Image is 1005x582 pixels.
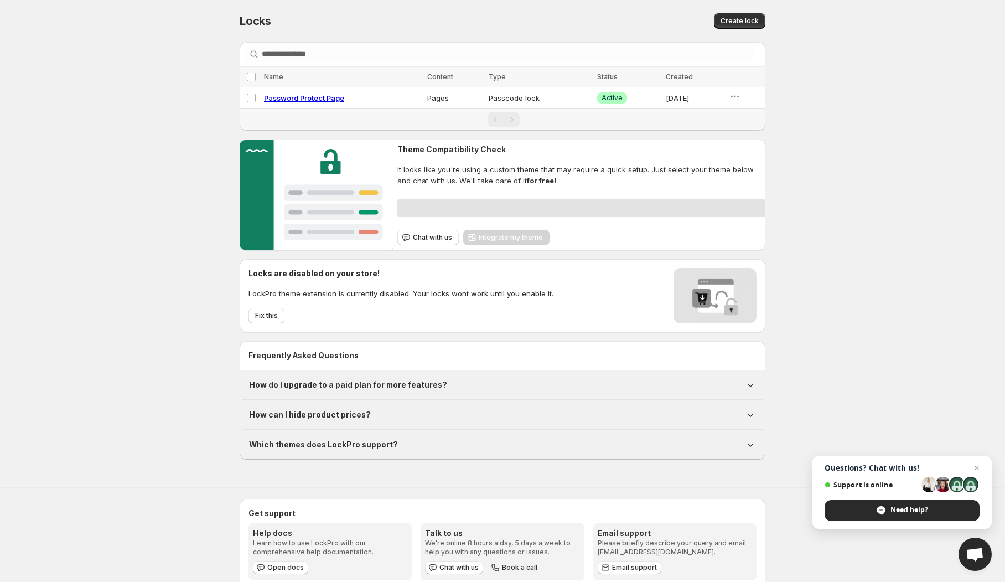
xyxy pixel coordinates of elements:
[413,233,452,242] span: Chat with us
[427,73,453,81] span: Content
[253,528,407,539] h3: Help docs
[598,528,752,539] h3: Email support
[959,538,992,571] div: Open chat
[825,500,980,521] div: Need help?
[612,563,657,572] span: Email support
[240,140,393,250] img: Customer support
[527,176,556,185] strong: for free!
[425,561,483,574] button: Chat with us
[240,14,271,28] span: Locks
[714,13,765,29] button: Create lock
[267,563,304,572] span: Open docs
[248,288,553,299] p: LockPro theme extension is currently disabled. Your locks wont work until you enable it.
[424,87,485,109] td: Pages
[597,73,618,81] span: Status
[425,539,579,557] p: We're online 8 hours a day, 5 days a week to help you with any questions or issues.
[240,108,765,131] nav: Pagination
[253,561,308,574] a: Open docs
[602,94,623,102] span: Active
[249,379,447,390] h1: How do I upgrade to a paid plan for more features?
[425,528,579,539] h3: Talk to us
[248,350,757,361] h2: Frequently Asked Questions
[397,144,765,155] h2: Theme Compatibility Check
[674,268,757,323] img: Locks disabled
[264,73,283,81] span: Name
[488,561,542,574] button: Book a call
[248,308,284,323] button: Fix this
[890,505,928,515] span: Need help?
[598,561,661,574] a: Email support
[248,508,757,519] h2: Get support
[264,94,344,102] a: Password Protect Page
[970,461,983,475] span: Close chat
[439,563,479,572] span: Chat with us
[721,17,759,25] span: Create lock
[485,87,594,109] td: Passcode lock
[825,463,980,472] span: Questions? Chat with us!
[253,539,407,557] p: Learn how to use LockPro with our comprehensive help documentation.
[249,409,371,420] h1: How can I hide product prices?
[598,539,752,557] p: Please briefly describe your query and email [EMAIL_ADDRESS][DOMAIN_NAME].
[662,87,726,109] td: [DATE]
[489,73,506,81] span: Type
[502,563,537,572] span: Book a call
[825,481,918,489] span: Support is online
[666,73,693,81] span: Created
[249,439,398,450] h1: Which themes does LockPro support?
[248,268,553,279] h2: Locks are disabled on your store!
[397,230,459,245] button: Chat with us
[255,311,278,320] span: Fix this
[397,164,765,186] span: It looks like you're using a custom theme that may require a quick setup. Just select your theme ...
